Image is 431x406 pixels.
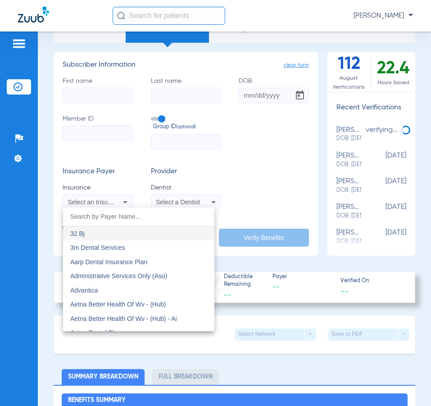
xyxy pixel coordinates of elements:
span: Advantica [70,287,98,294]
span: Aarp Dental Insurance Plan [70,258,147,266]
span: 3m Dental Services [70,244,125,251]
input: dropdown search [63,208,214,226]
span: 32 Bj [70,230,85,237]
span: Aetna Better Health Of Wv - (Hub) - Ai [70,315,177,322]
span: Aetna Better Health Of Wv - (Hub) [70,301,166,308]
span: Aetna Dental Plans [70,329,124,336]
span: Administrative Services Only (Aso) [70,272,168,280]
